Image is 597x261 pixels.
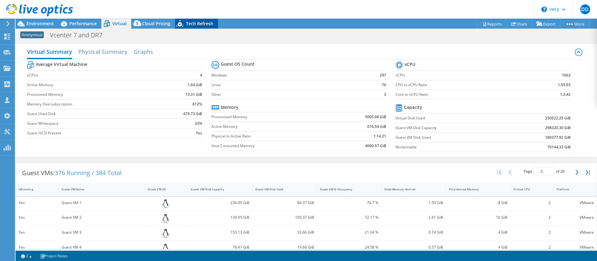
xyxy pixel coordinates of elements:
[384,187,436,191] div: Used Memory (Active)
[320,214,379,221] div: 72.17 %
[211,82,363,88] label: Linux
[545,134,571,141] b: 180377.92 GiB
[320,187,371,191] div: Guest VM % Occupancy
[27,101,160,107] label: Memory Oversubscription
[183,111,202,117] b: 479.73 GiB
[62,244,142,251] div: Guest VM 4
[533,167,555,175] input: jump to page
[396,125,507,131] label: Guest VM Disk Capacity
[192,101,202,107] b: 812%
[560,91,571,98] b: 1:3.42
[62,214,142,221] div: Guest VM 2
[384,199,443,206] div: 1.59 GiB
[545,125,571,131] b: 298320.30 GiB
[507,19,532,29] a: Share
[560,169,565,174] span: 26
[557,199,594,206] div: VMware
[557,187,586,191] div: Platform
[221,104,238,110] b: Memory
[211,143,331,149] label: Host Consumed Memory
[449,214,508,221] div: 10 GiB
[449,187,500,191] div: Provisioned Memory
[513,187,543,191] div: Virtual CPU
[19,244,56,251] div: Yes
[545,115,571,121] b: 250522.25 GiB
[449,199,508,206] div: 8 GiB
[404,104,422,110] b: Capacity
[547,144,571,150] b: 70144.33 GiB
[185,91,202,98] b: 13.31 GiB
[396,134,507,141] label: Guest VM Disk Used
[524,167,565,175] span: Page of
[187,82,202,88] b: 1.64 GiB
[19,187,48,191] div: IsRunning
[26,21,54,26] span: Environment
[211,124,331,130] label: Active Memory
[148,187,177,191] div: Guest VM OS
[320,229,379,236] div: 21.04 %
[196,130,202,136] b: Yes
[396,144,507,150] label: Reclaimable
[396,72,525,78] label: vCPU
[191,214,249,221] div: 139.95 GiB
[513,199,550,206] div: 2
[19,199,56,206] div: Yes
[365,114,386,120] b: 5005.66 GiB
[405,61,415,68] b: vCPU
[396,82,525,88] label: CPU to vCPU Ratio
[380,72,386,78] b: 297
[186,21,213,26] span: Tech Refresh
[320,244,379,251] div: 24.58 %
[55,169,122,177] span: 376 Running / 384 Total
[200,72,202,78] b: 4
[211,91,363,98] label: Other
[36,61,87,68] b: Average Virtual Machine
[27,91,160,98] label: Provisioned Memory
[557,214,594,221] div: VMware
[62,199,142,206] div: Guest VM 1
[27,111,160,117] label: Guest Used Disk
[513,229,550,236] div: 2
[365,143,386,149] b: 4690.57 GiB
[557,229,594,236] div: VMware
[557,244,594,251] div: VMware
[211,114,331,120] label: Provisioned Memory
[78,45,127,58] h2: Physical Summary
[513,244,550,251] div: 2
[255,187,307,191] div: Guest VM Disk Used
[221,61,255,67] b: Guest OS Count
[17,252,36,260] a: 2
[19,229,56,236] div: Yes
[396,91,525,98] label: Core to vCPU Ratio
[382,82,386,88] b: 76
[69,21,97,26] span: Performance
[541,7,547,12] svg: \n
[191,187,242,191] div: Guest VM Disk Capacity
[36,252,72,260] a: Project Notes
[211,72,363,78] label: Windows
[191,244,249,251] div: 76.41 GiB
[449,244,508,251] div: 4 GiB
[191,199,249,206] div: 236.09 GiB
[255,244,314,251] div: 19.66 GiB
[562,72,571,78] b: 1662
[255,199,314,206] div: 84.37 GiB
[142,21,170,26] span: Cloud Pricing
[27,72,160,78] label: vCPUs
[112,21,127,26] span: Virtual
[560,19,589,29] a: More
[19,214,56,221] div: Yes
[384,91,386,98] b: 3
[27,120,160,127] label: Guest Whitespace
[211,133,331,139] label: Physical to Active Ratio
[195,120,202,127] b: 33%
[558,82,571,88] b: 1:55.93
[449,229,508,236] div: 4 GiB
[513,214,550,221] div: 2
[134,45,153,58] h2: Graphs
[384,244,443,251] div: 0.57 GiB
[47,32,112,39] h1: Vcenter 7 and DR7
[191,229,249,236] div: 153.13 GiB
[255,214,314,221] div: 105.37 GiB
[27,45,72,59] h2: Virtual Summary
